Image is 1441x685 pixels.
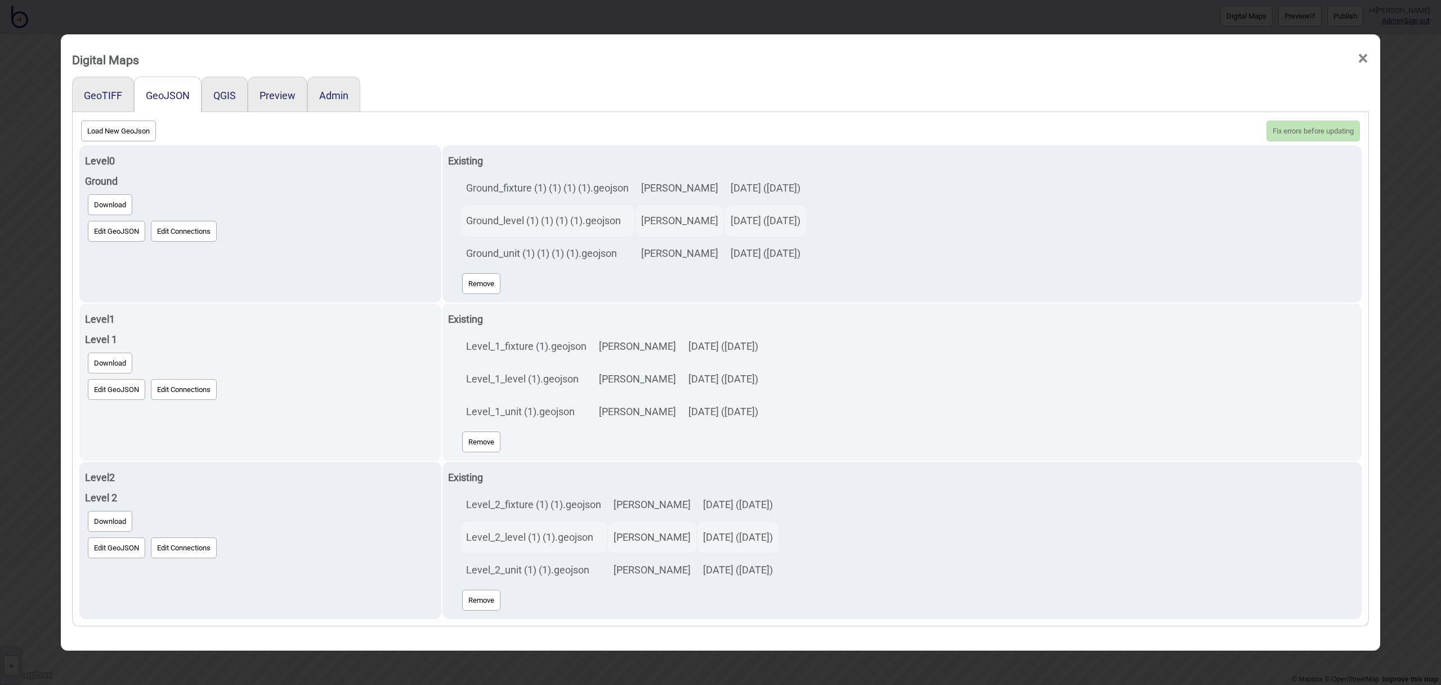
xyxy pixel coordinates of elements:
button: GeoTIFF [84,90,122,101]
td: [DATE] ([DATE]) [683,363,764,395]
a: Edit Connections [148,376,220,403]
button: Download [88,353,132,373]
button: Edit Connections [151,379,217,400]
span: × [1357,40,1369,77]
button: Remove [462,273,500,294]
button: QGIS [213,90,236,101]
td: [PERSON_NAME] [593,363,682,395]
button: Remove [462,432,500,452]
td: [DATE] ([DATE]) [725,238,806,269]
td: [PERSON_NAME] [608,489,696,521]
button: GeoJSON [146,90,190,101]
td: Level_2_level (1) (1).geojson [460,522,607,553]
td: [DATE] ([DATE]) [697,554,778,586]
button: Admin [319,90,348,101]
button: Edit Connections [151,537,217,558]
div: Level 2 [85,488,436,508]
td: Level_1_fixture (1).geojson [460,331,592,362]
button: Remove [462,590,500,611]
td: Level_1_unit (1).geojson [460,396,592,428]
td: [PERSON_NAME] [593,396,682,428]
div: Level 1 [85,330,436,350]
button: Edit GeoJSON [88,379,145,400]
td: [PERSON_NAME] [593,331,682,362]
div: Digital Maps [72,48,139,72]
div: Level 1 [85,309,436,330]
button: Edit GeoJSON [88,537,145,558]
td: [PERSON_NAME] [608,522,696,553]
div: Level 2 [85,468,436,488]
td: [DATE] ([DATE]) [683,396,764,428]
td: [DATE] ([DATE]) [697,522,778,553]
button: Download [88,511,132,532]
div: Ground [85,171,436,192]
td: [DATE] ([DATE]) [725,205,806,237]
button: Preview [259,90,296,101]
a: Edit Connections [148,535,220,561]
strong: Existing [448,472,483,483]
td: Ground_level (1) (1) (1) (1).geojson [460,205,634,237]
strong: Existing [448,313,483,325]
td: [PERSON_NAME] [636,238,724,269]
a: Edit Connections [148,218,220,244]
strong: Existing [448,155,483,167]
td: [DATE] ([DATE]) [697,489,778,521]
td: Ground_fixture (1) (1) (1) (1).geojson [460,172,634,204]
td: Level_2_fixture (1) (1).geojson [460,489,607,521]
td: [PERSON_NAME] [636,172,724,204]
button: Fix errors before updating [1267,121,1360,141]
td: [DATE] ([DATE]) [683,331,764,362]
td: Level_2_unit (1) (1).geojson [460,554,607,586]
td: [PERSON_NAME] [608,554,696,586]
button: Edit Connections [151,221,217,242]
button: Download [88,194,132,215]
button: Edit GeoJSON [88,221,145,242]
td: [PERSON_NAME] [636,205,724,237]
button: Load New GeoJson [81,121,156,141]
td: Ground_unit (1) (1) (1) (1).geojson [460,238,634,269]
div: Level 0 [85,151,436,171]
td: Level_1_level (1).geojson [460,363,592,395]
td: [DATE] ([DATE]) [725,172,806,204]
